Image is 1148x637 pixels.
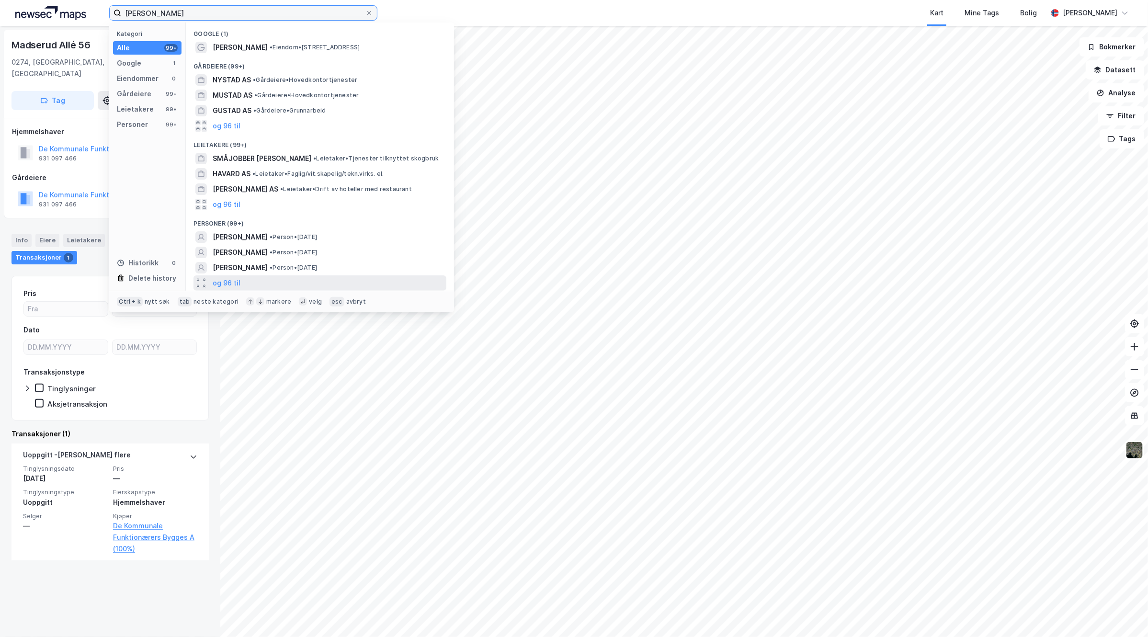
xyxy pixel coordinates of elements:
[11,37,92,53] div: Madserud Allé 56
[186,23,454,40] div: Google (1)
[35,234,59,247] div: Eiere
[170,59,178,67] div: 1
[164,90,178,98] div: 99+
[253,107,256,114] span: •
[1125,441,1144,459] img: 9k=
[164,105,178,113] div: 99+
[1086,60,1144,80] button: Datasett
[39,201,77,208] div: 931 097 466
[1100,129,1144,148] button: Tags
[117,57,141,69] div: Google
[11,91,94,110] button: Tag
[1063,7,1117,19] div: [PERSON_NAME]
[117,30,182,37] div: Kategori
[186,134,454,151] div: Leietakere (99+)
[213,120,240,132] button: og 96 til
[186,55,454,72] div: Gårdeiere (99+)
[213,277,240,289] button: og 96 til
[213,42,268,53] span: [PERSON_NAME]
[23,465,107,473] span: Tinglysningsdato
[270,264,317,272] span: Person • [DATE]
[164,44,178,52] div: 99+
[117,42,130,54] div: Alle
[270,233,317,241] span: Person • [DATE]
[270,249,317,256] span: Person • [DATE]
[64,253,73,262] div: 1
[186,212,454,229] div: Personer (99+)
[330,297,344,307] div: esc
[145,298,170,306] div: nytt søk
[47,399,107,409] div: Aksjetransaksjon
[1089,83,1144,102] button: Analyse
[24,302,108,316] input: Fra
[23,497,107,508] div: Uoppgitt
[11,57,136,80] div: 0274, [GEOGRAPHIC_DATA], [GEOGRAPHIC_DATA]
[266,298,291,306] div: markere
[213,74,251,86] span: NYSTAD AS
[113,497,197,508] div: Hjemmelshaver
[270,233,273,240] span: •
[213,183,278,195] span: [PERSON_NAME] AS
[213,199,240,210] button: og 96 til
[113,520,197,555] a: De Kommunale Funktionærers Bygges A (100%)
[213,90,252,101] span: MUSTAD AS
[23,288,36,299] div: Pris
[24,340,108,354] input: DD.MM.YYYY
[113,340,196,354] input: DD.MM.YYYY
[213,168,250,180] span: HAVARD AS
[113,473,197,484] div: —
[930,7,943,19] div: Kart
[346,298,366,306] div: avbryt
[121,6,365,20] input: Søk på adresse, matrikkel, gårdeiere, leietakere eller personer
[270,264,273,271] span: •
[280,185,283,193] span: •
[23,520,107,532] div: —
[109,234,145,247] div: Datasett
[280,185,412,193] span: Leietaker • Drift av hoteller med restaurant
[39,155,77,162] div: 931 097 466
[63,234,105,247] div: Leietakere
[47,384,96,393] div: Tinglysninger
[309,298,322,306] div: velg
[113,488,197,496] span: Eierskapstype
[23,449,131,465] div: Uoppgitt - [PERSON_NAME] flere
[1080,37,1144,57] button: Bokmerker
[253,107,326,114] span: Gårdeiere • Grunnarbeid
[213,105,251,116] span: GUSTAD AS
[253,76,256,83] span: •
[117,257,159,269] div: Historikk
[313,155,439,162] span: Leietaker • Tjenester tilknyttet skogbruk
[1100,591,1148,637] iframe: Chat Widget
[178,297,192,307] div: tab
[117,103,154,115] div: Leietakere
[213,153,311,164] span: SMÅJOBBER [PERSON_NAME]
[213,262,268,273] span: [PERSON_NAME]
[11,428,209,440] div: Transaksjoner (1)
[11,251,77,264] div: Transaksjoner
[23,488,107,496] span: Tinglysningstype
[270,44,273,51] span: •
[254,91,257,99] span: •
[15,6,86,20] img: logo.a4113a55bc3d86da70a041830d287a7e.svg
[252,170,384,178] span: Leietaker • Faglig/vit.skapelig/tekn.virks. el.
[270,44,360,51] span: Eiendom • [STREET_ADDRESS]
[193,298,239,306] div: neste kategori
[23,366,85,378] div: Transaksjonstype
[270,249,273,256] span: •
[170,75,178,82] div: 0
[213,231,268,243] span: [PERSON_NAME]
[313,155,316,162] span: •
[12,172,208,183] div: Gårdeiere
[1020,7,1037,19] div: Bolig
[254,91,359,99] span: Gårdeiere • Hovedkontortjenester
[213,247,268,258] span: [PERSON_NAME]
[170,259,178,267] div: 0
[113,512,197,520] span: Kjøper
[253,76,357,84] span: Gårdeiere • Hovedkontortjenester
[23,512,107,520] span: Selger
[117,88,151,100] div: Gårdeiere
[117,297,143,307] div: Ctrl + k
[23,473,107,484] div: [DATE]
[117,119,148,130] div: Personer
[965,7,999,19] div: Mine Tags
